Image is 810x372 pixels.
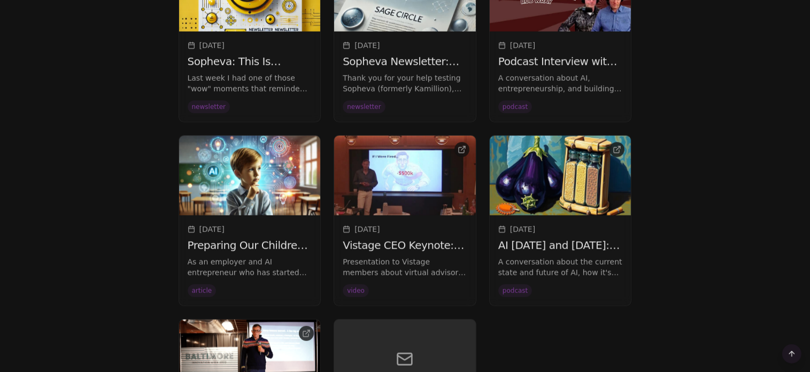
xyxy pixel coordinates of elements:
[188,239,312,252] h3: Preparing Our Children for an AI World With No Manual
[199,224,225,235] time: [DATE]
[179,136,321,306] a: Preparing Our Children for an AI World With No Manual[DATE]Preparing Our Children for an AI World...
[188,284,217,297] span: article
[188,100,230,113] span: newsletter
[334,136,476,215] img: Vistage CEO Keynote: Deploying AI in Business
[354,224,380,235] time: [DATE]
[199,40,225,51] time: [DATE]
[343,73,467,94] p: Thank you for your help testing Sopheva (formerly Kamillion), my latest product idea that creates...
[188,55,312,68] h3: Sopheva: This Is Bananas!
[334,136,476,306] a: Vistage CEO Keynote: Deploying AI in Business[DATE]Vistage CEO Keynote: Deploying AI in BusinessP...
[498,239,623,252] h3: AI [DATE] and [DATE]: Podcast with [PERSON_NAME]
[510,40,535,51] time: [DATE]
[343,257,467,278] p: Presentation to Vistage members about virtual advisory boards powered by AI.
[498,73,623,94] p: A conversation about AI, entrepreneurship, and building Sopheva.
[179,136,321,215] img: Preparing Our Children for an AI World With No Manual
[188,73,312,94] p: Last week I had one of those "wow" moments that reminded me why I love innovation. I deployed a ~...
[343,284,369,297] span: video
[510,224,535,235] time: [DATE]
[188,257,312,278] p: As an employer and AI entrepreneur who has started three companies, I recently shared an observat...
[354,40,380,51] time: [DATE]
[343,100,385,113] span: newsletter
[498,257,623,278] p: A conversation about the current state and future of AI, how it's transforming business, and its ...
[490,136,631,306] a: AI Today and Tomorrow: Podcast with Julie Gammack[DATE]AI [DATE] and [DATE]: Podcast with [PERSON...
[490,136,631,215] img: AI Today and Tomorrow: Podcast with Julie Gammack
[498,55,623,68] h3: Podcast Interview with [PERSON_NAME]
[498,100,532,113] span: podcast
[498,284,532,297] span: podcast
[782,344,801,363] button: Scroll to top
[343,55,467,68] h3: Sopheva Newsletter: Kickoff Beta Newsletter
[343,239,467,252] h3: Vistage CEO Keynote: Deploying AI in Business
